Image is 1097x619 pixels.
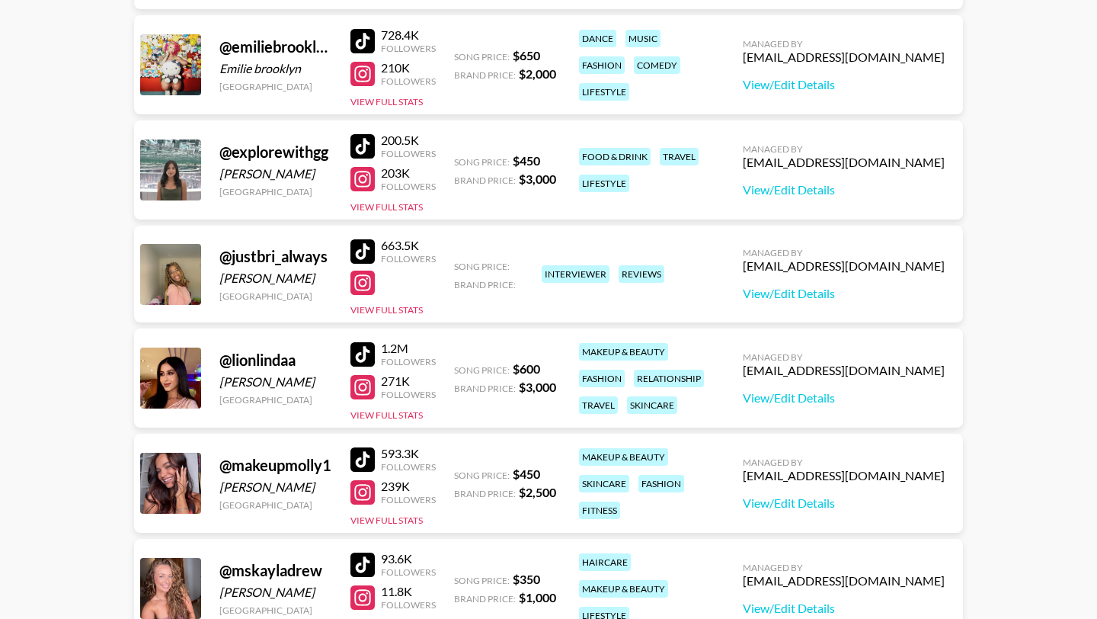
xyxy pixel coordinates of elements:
[743,351,945,363] div: Managed By
[513,361,540,376] strong: $ 600
[579,30,616,47] div: dance
[381,165,436,181] div: 203K
[743,143,945,155] div: Managed By
[743,77,945,92] a: View/Edit Details
[219,37,332,56] div: @ emiliebrooklyn__
[381,599,436,611] div: Followers
[579,580,668,598] div: makeup & beauty
[519,485,556,499] strong: $ 2,500
[519,590,556,605] strong: $ 1,000
[634,56,680,74] div: comedy
[579,553,631,571] div: haircare
[381,374,436,389] div: 271K
[381,551,436,566] div: 93.6K
[219,247,332,266] div: @ justbri_always
[513,48,540,63] strong: $ 650
[743,247,945,258] div: Managed By
[513,153,540,168] strong: $ 450
[579,396,618,414] div: travel
[743,286,945,301] a: View/Edit Details
[743,468,945,483] div: [EMAIL_ADDRESS][DOMAIN_NAME]
[743,155,945,170] div: [EMAIL_ADDRESS][DOMAIN_NAME]
[454,279,516,290] span: Brand Price:
[454,156,510,168] span: Song Price:
[381,356,436,367] div: Followers
[454,383,516,394] span: Brand Price:
[219,166,332,181] div: [PERSON_NAME]
[219,605,332,616] div: [GEOGRAPHIC_DATA]
[743,601,945,616] a: View/Edit Details
[381,60,436,75] div: 210K
[219,186,332,197] div: [GEOGRAPHIC_DATA]
[579,475,629,492] div: skincare
[454,575,510,586] span: Song Price:
[381,494,436,505] div: Followers
[519,172,556,186] strong: $ 3,000
[579,502,620,519] div: fitness
[743,562,945,573] div: Managed By
[219,394,332,406] div: [GEOGRAPHIC_DATA]
[454,261,510,272] span: Song Price:
[579,448,668,466] div: makeup & beauty
[219,585,332,600] div: [PERSON_NAME]
[454,488,516,499] span: Brand Price:
[634,370,704,387] div: relationship
[579,83,629,101] div: lifestyle
[454,364,510,376] span: Song Price:
[219,61,332,76] div: Emilie brooklyn
[579,343,668,361] div: makeup & beauty
[743,496,945,511] a: View/Edit Details
[381,566,436,578] div: Followers
[519,380,556,394] strong: $ 3,000
[743,363,945,378] div: [EMAIL_ADDRESS][DOMAIN_NAME]
[219,479,332,495] div: [PERSON_NAME]
[381,43,436,54] div: Followers
[381,133,436,148] div: 200.5K
[381,584,436,599] div: 11.8K
[219,374,332,390] div: [PERSON_NAME]
[513,467,540,481] strong: $ 450
[454,175,516,186] span: Brand Price:
[454,593,516,605] span: Brand Price:
[743,573,945,589] div: [EMAIL_ADDRESS][DOMAIN_NAME]
[219,81,332,92] div: [GEOGRAPHIC_DATA]
[381,389,436,400] div: Followers
[619,265,664,283] div: reviews
[219,456,332,475] div: @ makeupmolly1
[454,470,510,481] span: Song Price:
[350,515,423,526] button: View Full Stats
[638,475,684,492] div: fashion
[579,148,651,165] div: food & drink
[454,69,516,81] span: Brand Price:
[743,182,945,197] a: View/Edit Details
[381,27,436,43] div: 728.4K
[381,75,436,87] div: Followers
[381,341,436,356] div: 1.2M
[350,96,423,107] button: View Full Stats
[350,201,423,213] button: View Full Stats
[542,265,609,283] div: interviewer
[381,461,436,473] div: Followers
[219,143,332,162] div: @ explorewithgg
[219,561,332,580] div: @ mskayladrew
[381,181,436,192] div: Followers
[743,457,945,468] div: Managed By
[219,271,332,286] div: [PERSON_NAME]
[381,253,436,265] div: Followers
[350,409,423,421] button: View Full Stats
[627,396,677,414] div: skincare
[660,148,699,165] div: travel
[519,66,556,81] strong: $ 2,000
[743,390,945,406] a: View/Edit Details
[513,572,540,586] strong: $ 350
[579,370,625,387] div: fashion
[350,304,423,316] button: View Full Stats
[743,38,945,50] div: Managed By
[743,258,945,274] div: [EMAIL_ADDRESS][DOMAIN_NAME]
[743,50,945,65] div: [EMAIL_ADDRESS][DOMAIN_NAME]
[381,238,436,253] div: 663.5K
[219,351,332,370] div: @ lionlindaa
[625,30,660,47] div: music
[454,51,510,63] span: Song Price:
[381,446,436,461] div: 593.3K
